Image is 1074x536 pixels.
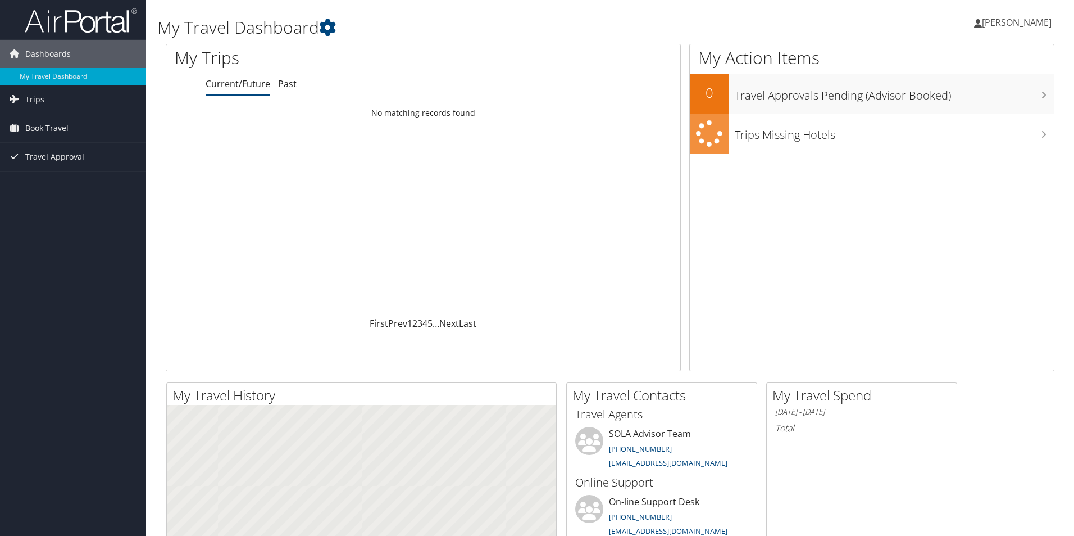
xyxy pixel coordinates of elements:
h3: Online Support [575,475,748,490]
h1: My Action Items [690,46,1054,70]
h1: My Travel Dashboard [157,16,761,39]
span: Travel Approval [25,143,84,171]
h2: My Travel History [172,386,556,405]
h6: Total [775,422,948,434]
a: 0Travel Approvals Pending (Advisor Booked) [690,74,1054,114]
a: [EMAIL_ADDRESS][DOMAIN_NAME] [609,458,727,468]
a: 3 [417,317,422,330]
a: [PERSON_NAME] [974,6,1063,39]
img: airportal-logo.png [25,7,137,34]
h1: My Trips [175,46,458,70]
a: 5 [427,317,433,330]
h2: 0 [690,83,729,102]
a: Prev [388,317,407,330]
h2: My Travel Contacts [572,386,757,405]
a: 2 [412,317,417,330]
h3: Trips Missing Hotels [735,121,1054,143]
span: Dashboards [25,40,71,68]
span: [PERSON_NAME] [982,16,1052,29]
a: First [370,317,388,330]
a: Next [439,317,459,330]
a: Past [278,78,297,90]
span: Trips [25,85,44,114]
a: 1 [407,317,412,330]
a: [EMAIL_ADDRESS][DOMAIN_NAME] [609,526,727,536]
li: SOLA Advisor Team [570,427,754,473]
span: Book Travel [25,114,69,142]
h6: [DATE] - [DATE] [775,407,948,417]
h2: My Travel Spend [772,386,957,405]
span: … [433,317,439,330]
a: Trips Missing Hotels [690,114,1054,154]
a: Last [459,317,476,330]
h3: Travel Approvals Pending (Advisor Booked) [735,82,1054,103]
h3: Travel Agents [575,407,748,422]
a: [PHONE_NUMBER] [609,444,672,454]
td: No matching records found [166,103,680,123]
a: Current/Future [206,78,270,90]
a: [PHONE_NUMBER] [609,512,672,522]
a: 4 [422,317,427,330]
